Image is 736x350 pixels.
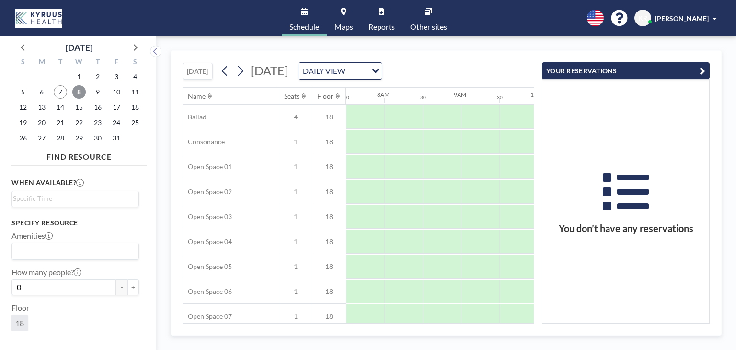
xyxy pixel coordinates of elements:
[279,113,312,121] span: 4
[279,237,312,246] span: 1
[334,23,353,31] span: Maps
[312,163,346,171] span: 18
[54,85,67,99] span: Tuesday, October 7, 2025
[11,219,139,227] h3: Specify resource
[312,138,346,146] span: 18
[183,138,225,146] span: Consonance
[33,57,51,69] div: M
[110,116,123,129] span: Friday, October 24, 2025
[54,131,67,145] span: Tuesday, October 28, 2025
[72,116,86,129] span: Wednesday, October 22, 2025
[35,85,48,99] span: Monday, October 6, 2025
[110,101,123,114] span: Friday, October 17, 2025
[128,70,142,83] span: Saturday, October 4, 2025
[312,262,346,271] span: 18
[183,163,232,171] span: Open Space 01
[279,262,312,271] span: 1
[54,101,67,114] span: Tuesday, October 14, 2025
[655,14,709,23] span: [PERSON_NAME]
[638,14,647,23] span: KR
[51,57,70,69] div: T
[110,70,123,83] span: Friday, October 3, 2025
[188,92,206,101] div: Name
[72,70,86,83] span: Wednesday, October 1, 2025
[13,245,133,257] input: Search for option
[279,138,312,146] span: 1
[11,268,81,277] label: How many people?
[542,62,710,79] button: YOUR RESERVATIONS
[312,237,346,246] span: 18
[368,23,395,31] span: Reports
[16,101,30,114] span: Sunday, October 12, 2025
[110,131,123,145] span: Friday, October 31, 2025
[183,287,232,296] span: Open Space 06
[410,23,447,31] span: Other sites
[183,212,232,221] span: Open Space 03
[420,94,426,101] div: 30
[128,101,142,114] span: Saturday, October 18, 2025
[88,57,107,69] div: T
[183,312,232,321] span: Open Space 07
[15,318,24,327] span: 18
[128,85,142,99] span: Saturday, October 11, 2025
[72,131,86,145] span: Wednesday, October 29, 2025
[317,92,333,101] div: Floor
[289,23,319,31] span: Schedule
[35,101,48,114] span: Monday, October 13, 2025
[11,148,147,162] h4: FIND RESOURCE
[16,131,30,145] span: Sunday, October 26, 2025
[11,303,29,313] label: Floor
[454,91,466,98] div: 9AM
[70,57,89,69] div: W
[377,91,390,98] div: 8AM
[72,85,86,99] span: Wednesday, October 8, 2025
[91,131,104,145] span: Thursday, October 30, 2025
[12,243,138,259] div: Search for option
[15,9,62,28] img: organization-logo
[91,101,104,114] span: Thursday, October 16, 2025
[126,57,144,69] div: S
[16,116,30,129] span: Sunday, October 19, 2025
[279,312,312,321] span: 1
[110,85,123,99] span: Friday, October 10, 2025
[183,262,232,271] span: Open Space 05
[12,191,138,206] div: Search for option
[14,57,33,69] div: S
[91,116,104,129] span: Thursday, October 23, 2025
[344,94,349,101] div: 30
[542,222,709,234] h3: You don’t have any reservations
[107,57,126,69] div: F
[530,91,546,98] div: 10AM
[66,41,92,54] div: [DATE]
[312,187,346,196] span: 18
[183,113,207,121] span: Ballad
[116,279,127,295] button: -
[11,231,53,241] label: Amenities
[348,65,366,77] input: Search for option
[312,113,346,121] span: 18
[183,187,232,196] span: Open Space 02
[312,212,346,221] span: 18
[35,116,48,129] span: Monday, October 20, 2025
[284,92,299,101] div: Seats
[13,193,133,204] input: Search for option
[312,312,346,321] span: 18
[183,63,213,80] button: [DATE]
[91,85,104,99] span: Thursday, October 9, 2025
[54,116,67,129] span: Tuesday, October 21, 2025
[312,287,346,296] span: 18
[301,65,347,77] span: DAILY VIEW
[279,187,312,196] span: 1
[72,101,86,114] span: Wednesday, October 15, 2025
[127,279,139,295] button: +
[91,70,104,83] span: Thursday, October 2, 2025
[279,163,312,171] span: 1
[35,131,48,145] span: Monday, October 27, 2025
[128,116,142,129] span: Saturday, October 25, 2025
[299,63,382,79] div: Search for option
[497,94,503,101] div: 30
[183,237,232,246] span: Open Space 04
[251,63,288,78] span: [DATE]
[16,85,30,99] span: Sunday, October 5, 2025
[279,287,312,296] span: 1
